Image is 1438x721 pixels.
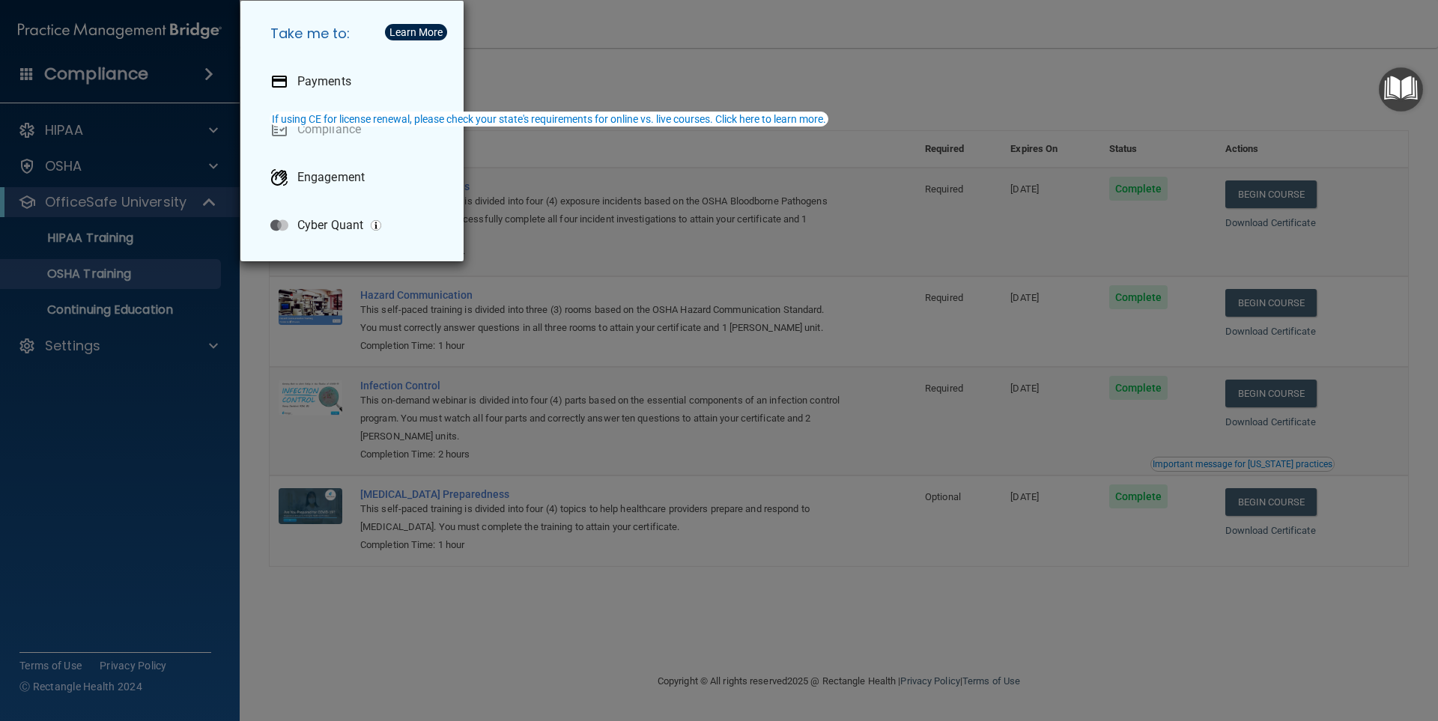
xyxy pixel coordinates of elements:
a: Compliance [258,109,452,150]
h5: Take me to: [258,13,452,55]
button: Learn More [385,24,447,40]
a: Engagement [258,156,452,198]
button: If using CE for license renewal, please check your state's requirements for online vs. live cours... [270,112,828,127]
a: Cyber Quant [258,204,452,246]
p: Engagement [297,170,365,185]
p: Payments [297,74,351,89]
a: Payments [258,61,452,103]
div: Learn More [389,27,443,37]
iframe: Drift Widget Chat Controller [1179,615,1420,675]
button: Open Resource Center [1379,67,1423,112]
div: If using CE for license renewal, please check your state's requirements for online vs. live cours... [272,114,826,124]
p: Cyber Quant [297,218,363,233]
